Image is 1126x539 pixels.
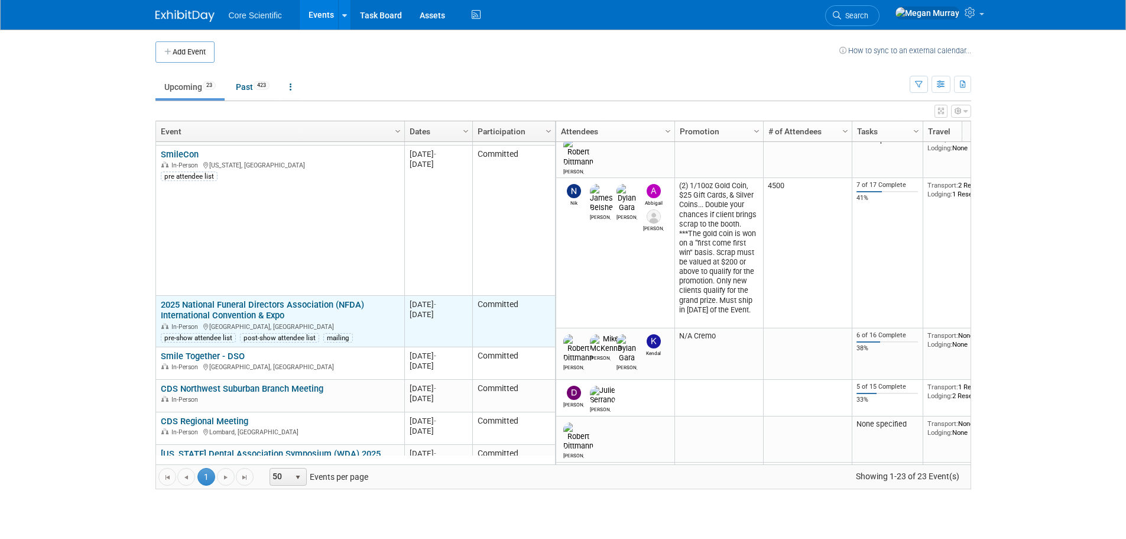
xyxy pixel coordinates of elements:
img: Dylan Gara [616,184,637,212]
span: In-Person [171,162,202,169]
span: select [293,473,303,482]
img: Robert Dittmann [563,422,593,451]
span: In-Person [171,428,202,436]
img: In-Person Event [161,428,168,434]
a: Column Settings [661,121,674,139]
td: Committed [472,347,555,380]
img: Nik Koelblinger [567,184,581,198]
a: Participation [478,121,547,141]
td: Committed [472,380,555,412]
span: Search [841,11,868,20]
div: [DATE] [410,448,467,459]
div: Alex Belshe [643,224,664,231]
div: pre attendee list [161,172,218,181]
a: Column Settings [839,121,852,139]
div: 38% [856,344,918,353]
div: [DATE] [410,383,467,393]
a: Column Settings [910,121,923,139]
div: [US_STATE], [GEOGRAPHIC_DATA] [161,160,399,170]
span: Transport: [927,181,958,189]
div: [DATE] [410,149,467,159]
div: Abbigail Belshe [643,198,664,206]
div: James Belshe [590,212,611,220]
a: CDS Regional Meeting [161,416,248,427]
div: Dylan Gara [616,212,637,220]
a: Column Settings [459,121,472,139]
img: Megan Murray [895,7,960,20]
div: post-show attendee list [240,333,319,343]
a: Upcoming23 [155,76,225,98]
span: Go to the next page [221,473,231,482]
span: 50 [270,469,290,485]
a: Tasks [857,121,915,141]
span: Go to the last page [240,473,249,482]
a: Go to the next page [217,468,235,486]
a: Promotion [680,121,755,141]
td: (2) 1/10oz Gold Coin, $25 Gift Cards, & Silver Coins... Double your chances if client brings scra... [674,178,763,328]
div: 7 of 17 Complete [856,181,918,189]
span: Column Settings [393,127,403,136]
td: N/A Cremo [674,328,763,380]
a: Travel [928,121,1010,141]
div: None specified [856,419,918,429]
img: Robert Dittmann [563,138,593,166]
span: - [434,150,436,159]
div: 33% [856,396,918,404]
span: - [434,449,436,458]
img: ExhibitDay [155,10,215,22]
span: Lodging: [927,144,952,152]
div: [GEOGRAPHIC_DATA], [GEOGRAPHIC_DATA] [161,321,399,331]
span: Transport: [927,331,958,340]
img: Julie Serrano [590,386,615,405]
span: Column Settings [544,127,553,136]
span: Lodging: [927,428,952,437]
a: Go to the first page [158,468,176,486]
div: [DATE] [410,351,467,361]
img: In-Person Event [161,323,168,329]
div: Mike McKenna [590,353,611,361]
span: In-Person [171,323,202,331]
img: Abbigail Belshe [647,184,661,198]
span: Lodging: [927,340,952,348]
a: Attendees [561,121,667,141]
a: Past423 [227,76,278,98]
a: Column Settings [542,121,555,139]
div: [DATE] [410,393,467,404]
img: Dan Boro [567,386,581,400]
span: Column Settings [752,127,761,136]
span: Go to the previous page [181,473,191,482]
div: [DATE] [410,299,467,309]
img: Dylan Gara [616,334,637,363]
td: 4500 [763,178,852,328]
a: Go to the previous page [177,468,195,486]
a: Column Settings [750,121,763,139]
img: In-Person Event [161,162,168,167]
span: - [434,384,436,393]
div: Robert Dittmann [563,363,584,370]
div: Julie Serrano [590,405,611,412]
a: Smile Together - DSO [161,351,245,362]
div: 41% [856,194,918,202]
img: James Belshe [590,184,613,212]
span: Events per page [254,468,380,486]
a: Column Settings [391,121,404,139]
div: 1 Reservation 2 Reservations [927,383,1013,400]
div: 5 of 15 Complete [856,383,918,391]
div: Dan Boro [563,400,584,408]
span: Column Settings [663,127,673,136]
span: Core Scientific [229,11,282,20]
span: Go to the first page [163,473,172,482]
div: [DATE] [410,426,467,436]
div: 6 of 16 Complete [856,331,918,340]
div: [DATE] [410,309,467,319]
div: Robert Dittmann [563,167,584,175]
a: SmileCon [161,149,199,160]
td: Committed [472,412,555,445]
img: Mike McKenna [590,334,622,353]
button: Add Event [155,41,215,63]
div: pre-show attendee list [161,333,236,343]
span: In-Person [171,363,202,371]
div: [DATE] [410,361,467,371]
img: Alex Belshe [647,209,661,224]
img: In-Person Event [161,396,168,402]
